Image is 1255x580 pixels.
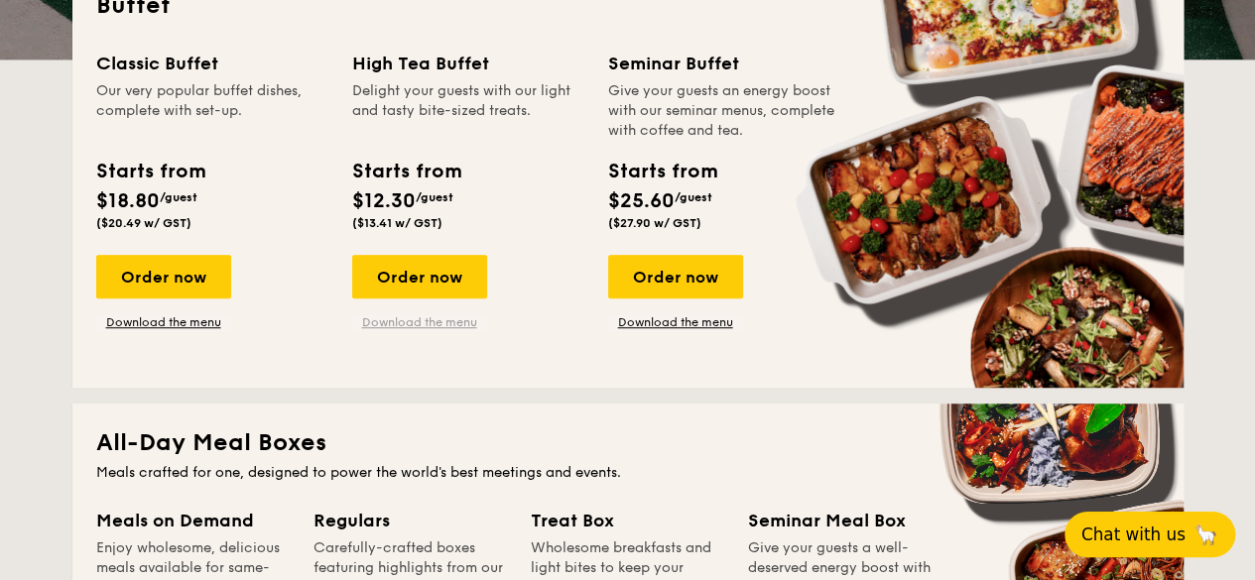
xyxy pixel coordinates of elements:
[1193,522,1218,546] span: 🦙
[416,190,453,204] span: /guest
[96,314,231,330] a: Download the menu
[352,81,584,141] div: Delight your guests with our light and tasty bite-sized treats.
[96,427,1160,459] h2: All-Day Meal Boxes
[608,81,840,141] div: Give your guests an energy boost with our seminar menus, complete with coffee and tea.
[1065,512,1235,557] button: Chat with us🦙
[96,463,1160,483] div: Meals crafted for one, designed to power the world's best meetings and events.
[352,189,416,213] span: $12.30
[352,50,584,77] div: High Tea Buffet
[608,216,701,230] span: ($27.90 w/ GST)
[96,157,204,186] div: Starts from
[748,507,941,534] div: Seminar Meal Box
[1081,524,1186,544] span: Chat with us
[608,189,675,213] span: $25.60
[675,190,712,204] span: /guest
[531,507,724,534] div: Treat Box
[96,216,191,230] span: ($20.49 w/ GST)
[608,157,716,186] div: Starts from
[352,255,487,298] div: Order now
[352,314,487,330] a: Download the menu
[608,50,840,77] div: Seminar Buffet
[608,255,743,298] div: Order now
[314,507,507,534] div: Regulars
[96,81,328,141] div: Our very popular buffet dishes, complete with set-up.
[96,189,160,213] span: $18.80
[352,216,442,230] span: ($13.41 w/ GST)
[96,507,290,534] div: Meals on Demand
[352,157,460,186] div: Starts from
[96,255,231,298] div: Order now
[160,190,197,204] span: /guest
[96,50,328,77] div: Classic Buffet
[608,314,743,330] a: Download the menu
